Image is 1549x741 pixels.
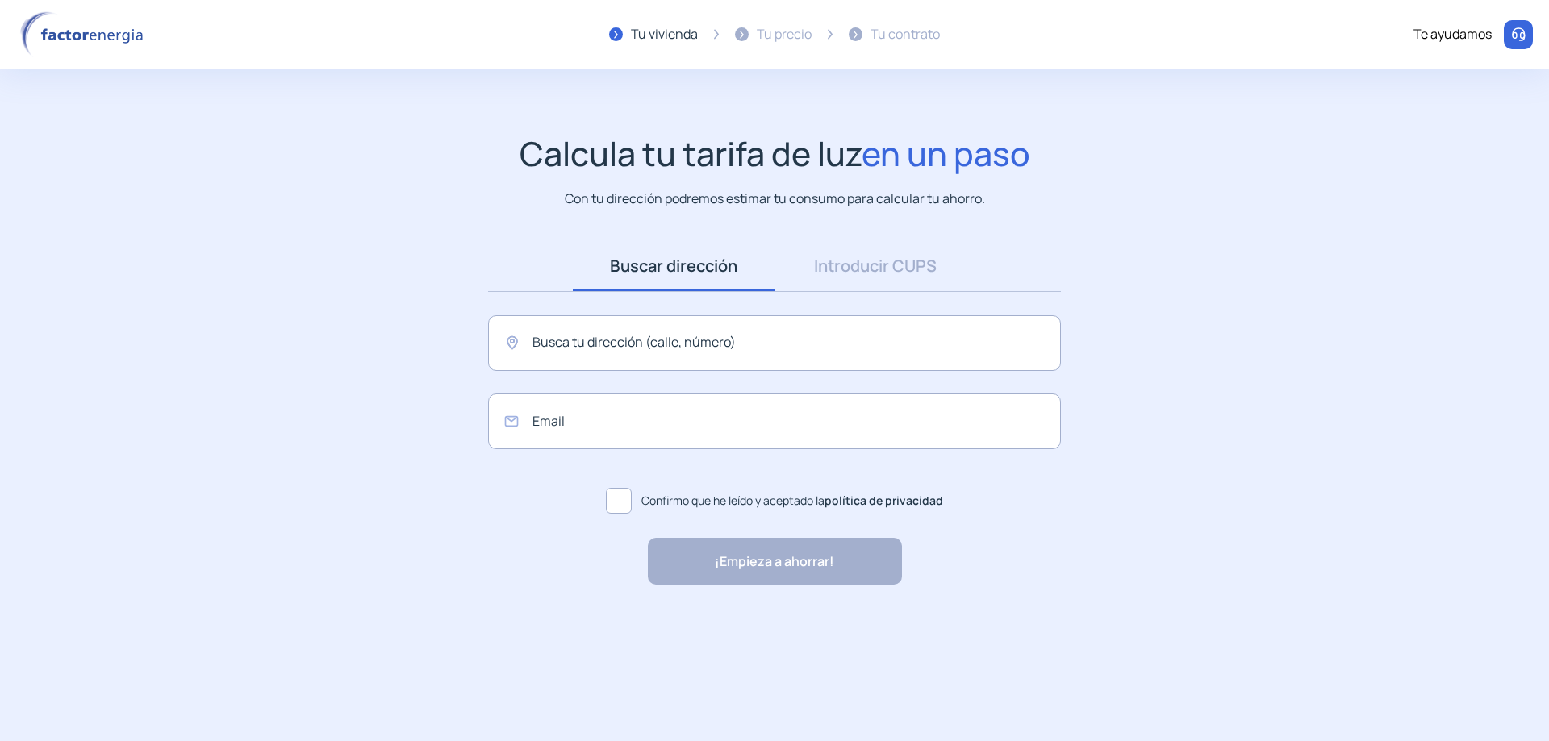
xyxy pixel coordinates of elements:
[1510,27,1526,43] img: llamar
[862,131,1030,176] span: en un paso
[825,493,943,508] a: política de privacidad
[757,24,812,45] div: Tu precio
[631,24,698,45] div: Tu vivienda
[871,24,940,45] div: Tu contrato
[573,241,774,291] a: Buscar dirección
[16,11,153,58] img: logo factor
[565,189,985,209] p: Con tu dirección podremos estimar tu consumo para calcular tu ahorro.
[641,492,943,510] span: Confirmo que he leído y aceptado la
[1413,24,1492,45] div: Te ayudamos
[520,134,1030,173] h1: Calcula tu tarifa de luz
[774,241,976,291] a: Introducir CUPS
